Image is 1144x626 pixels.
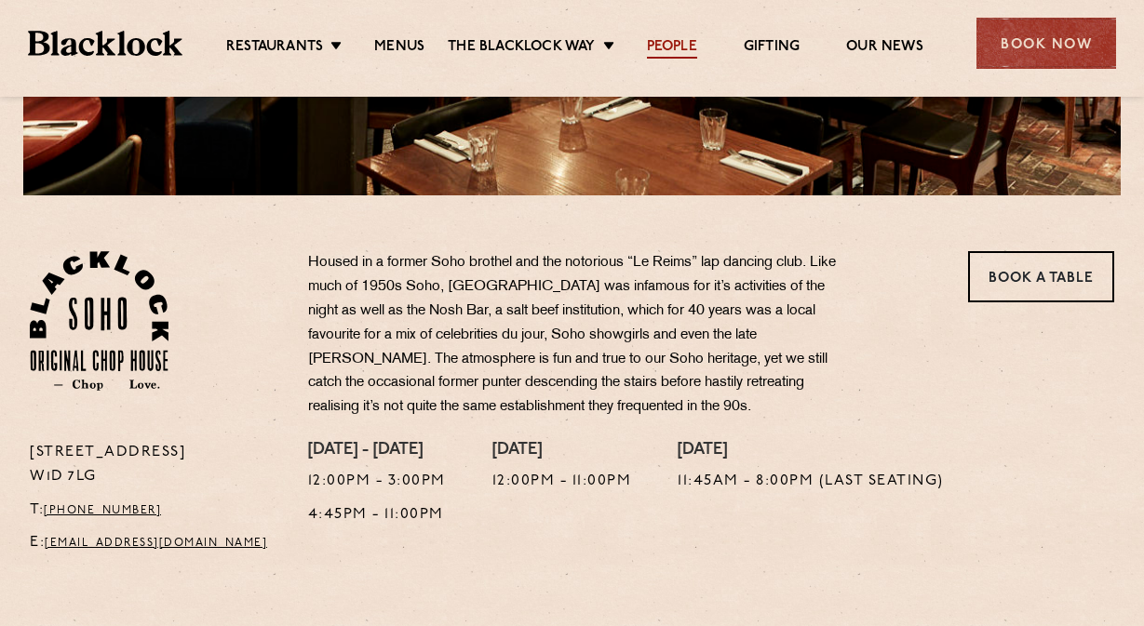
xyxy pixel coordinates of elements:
div: Book Now [976,18,1116,69]
h4: [DATE] - [DATE] [308,441,446,461]
a: The Blacklock Way [448,38,595,59]
p: 12:00pm - 11:00pm [492,470,632,494]
p: [STREET_ADDRESS] W1D 7LG [30,441,280,489]
a: Gifting [744,38,800,59]
p: 11:45am - 8:00pm (Last seating) [678,470,944,494]
a: People [647,38,697,59]
h4: [DATE] [492,441,632,461]
h4: [DATE] [678,441,944,461]
img: Soho-stamp-default.svg [30,251,168,391]
img: BL_Textured_Logo-footer-cropped.svg [28,31,182,57]
a: [PHONE_NUMBER] [44,505,161,516]
p: E: [30,531,280,555]
a: [EMAIL_ADDRESS][DOMAIN_NAME] [45,538,267,549]
a: Menus [374,38,424,59]
a: Restaurants [226,38,323,59]
p: T: [30,499,280,523]
a: Book a Table [968,251,1114,302]
p: Housed in a former Soho brothel and the notorious “Le Reims” lap dancing club. Like much of 1950s... [308,251,857,420]
a: Our News [846,38,923,59]
p: 12:00pm - 3:00pm [308,470,446,494]
p: 4:45pm - 11:00pm [308,503,446,527]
